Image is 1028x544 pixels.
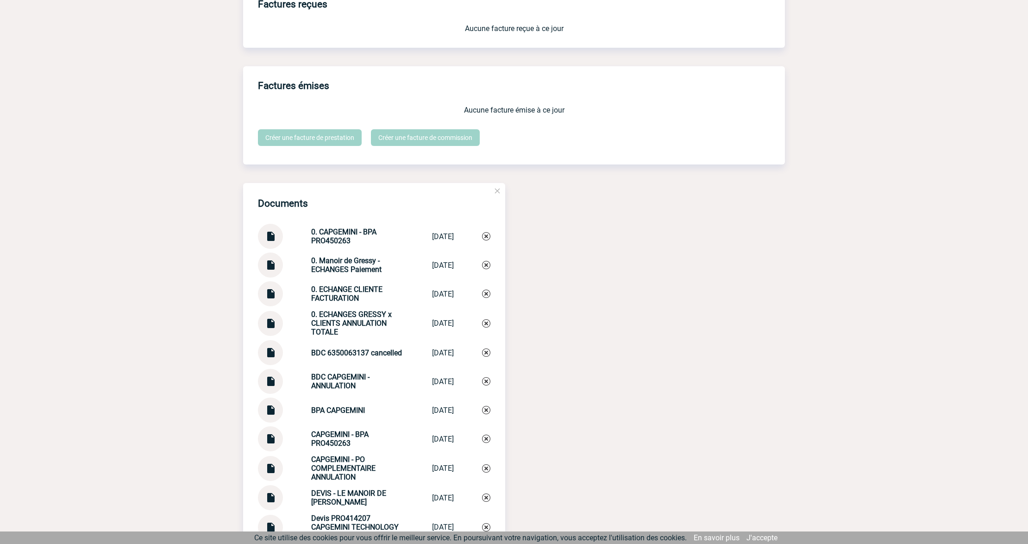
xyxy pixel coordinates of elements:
img: Supprimer [482,261,490,269]
img: Supprimer [482,290,490,298]
div: [DATE] [432,261,454,270]
img: close.png [493,187,501,195]
strong: CAPGEMINI - BPA PRO450263 [311,430,369,448]
img: Supprimer [482,348,490,357]
div: [DATE] [432,406,454,415]
strong: 0. ECHANGES GRESSY x CLIENTS ANNULATION TOTALE [311,310,392,336]
strong: CAPGEMINI - PO COMPLEMENTAIRE ANNULATION [311,455,376,481]
strong: Devis PRO414207 CAPGEMINI TECHNOLOGY SERVICES [311,514,399,540]
div: [DATE] [432,464,454,473]
img: Supprimer [482,464,490,473]
a: J'accepte [746,533,777,542]
strong: BDC 6350063137 cancelled [311,348,402,357]
div: [DATE] [432,435,454,443]
a: Créer une facture de commission [371,129,480,146]
img: Supprimer [482,406,490,414]
a: Créer une facture de prestation [258,129,362,146]
img: Supprimer [482,232,490,240]
h3: Factures émises [258,74,785,98]
strong: 0. Manoir de Gressy - ECHANGES Paiement [311,256,382,274]
img: Supprimer [482,435,490,443]
img: Supprimer [482,319,490,328]
div: [DATE] [432,377,454,386]
span: Ce site utilise des cookies pour vous offrir le meilleur service. En poursuivant votre navigation... [254,533,687,542]
strong: BDC CAPGEMINI - ANNULATION [311,373,370,390]
img: Supprimer [482,523,490,531]
strong: 0. CAPGEMINI - BPA PRO450263 [311,228,376,245]
img: Supprimer [482,493,490,502]
img: Supprimer [482,377,490,386]
strong: BPA CAPGEMINI [311,406,365,415]
p: Aucune facture émise à ce jour [258,106,770,114]
strong: DEVIS - LE MANOIR DE [PERSON_NAME] [311,489,386,506]
div: [DATE] [432,290,454,298]
p: Aucune facture reçue à ce jour [258,24,770,33]
a: En savoir plus [694,533,740,542]
div: [DATE] [432,232,454,241]
div: [DATE] [432,348,454,357]
h4: Documents [258,198,308,209]
div: [DATE] [432,319,454,328]
strong: 0. ECHANGE CLIENTE FACTURATION [311,285,382,303]
div: [DATE] [432,523,454,531]
div: [DATE] [432,493,454,502]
